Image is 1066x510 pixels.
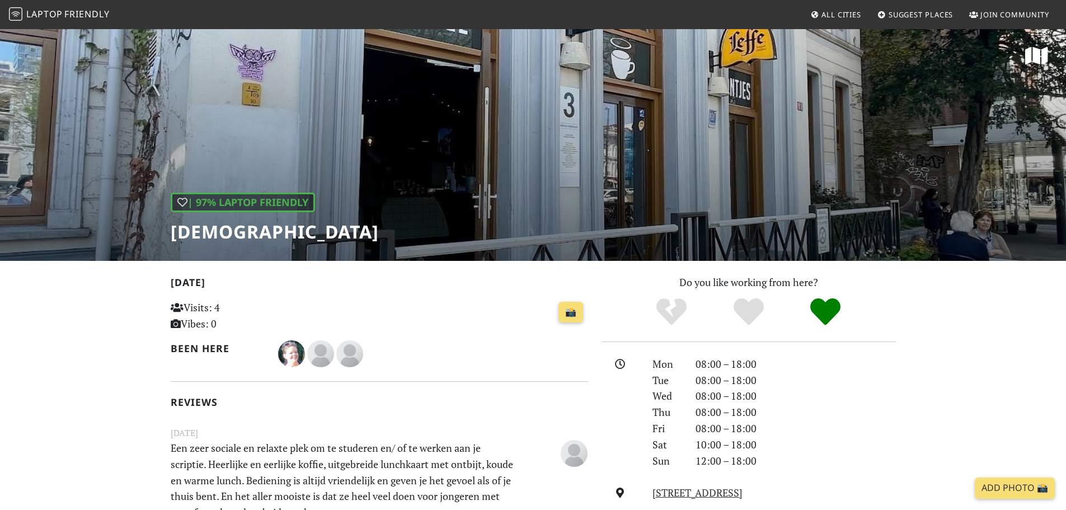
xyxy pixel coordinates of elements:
[278,340,305,367] img: 4493-natasja.jpg
[975,478,1055,499] a: Add Photo 📸
[646,453,688,469] div: Sun
[561,445,588,458] span: paulo Gomes
[689,388,903,404] div: 08:00 – 18:00
[26,8,63,20] span: Laptop
[558,302,583,323] a: 📸
[646,420,688,437] div: Fri
[689,356,903,372] div: 08:00 – 18:00
[336,340,363,367] img: blank-535327c66bd565773addf3077783bbfce4b00ec00e9fd257753287c682c7fa38.png
[646,437,688,453] div: Sat
[164,426,595,440] small: [DATE]
[171,343,265,354] h2: Been here
[171,221,379,242] h1: [DEMOGRAPHIC_DATA]
[689,437,903,453] div: 10:00 – 18:00
[873,4,958,25] a: Suggest Places
[965,4,1054,25] a: Join Community
[171,277,588,293] h2: [DATE]
[689,404,903,420] div: 08:00 – 18:00
[171,396,588,408] h2: Reviews
[307,346,336,359] span: linda haak
[806,4,866,25] a: All Cities
[646,356,688,372] div: Mon
[9,7,22,21] img: LaptopFriendly
[821,10,861,20] span: All Cities
[689,420,903,437] div: 08:00 – 18:00
[652,486,743,499] a: [STREET_ADDRESS]
[278,346,307,359] span: Natasja Streefkerk
[980,10,1049,20] span: Join Community
[171,193,315,212] div: | 97% Laptop Friendly
[602,274,896,291] p: Do you like working from here?
[307,340,334,367] img: blank-535327c66bd565773addf3077783bbfce4b00ec00e9fd257753287c682c7fa38.png
[561,440,588,467] img: blank-535327c66bd565773addf3077783bbfce4b00ec00e9fd257753287c682c7fa38.png
[689,453,903,469] div: 12:00 – 18:00
[64,8,109,20] span: Friendly
[9,5,110,25] a: LaptopFriendly LaptopFriendly
[646,372,688,389] div: Tue
[646,404,688,420] div: Thu
[787,297,864,327] div: Definitely!
[171,300,301,332] p: Visits: 4 Vibes: 0
[689,372,903,389] div: 08:00 – 18:00
[646,388,688,404] div: Wed
[710,297,787,327] div: Yes
[633,297,710,327] div: No
[889,10,954,20] span: Suggest Places
[336,346,363,359] span: Marius Landsbergen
